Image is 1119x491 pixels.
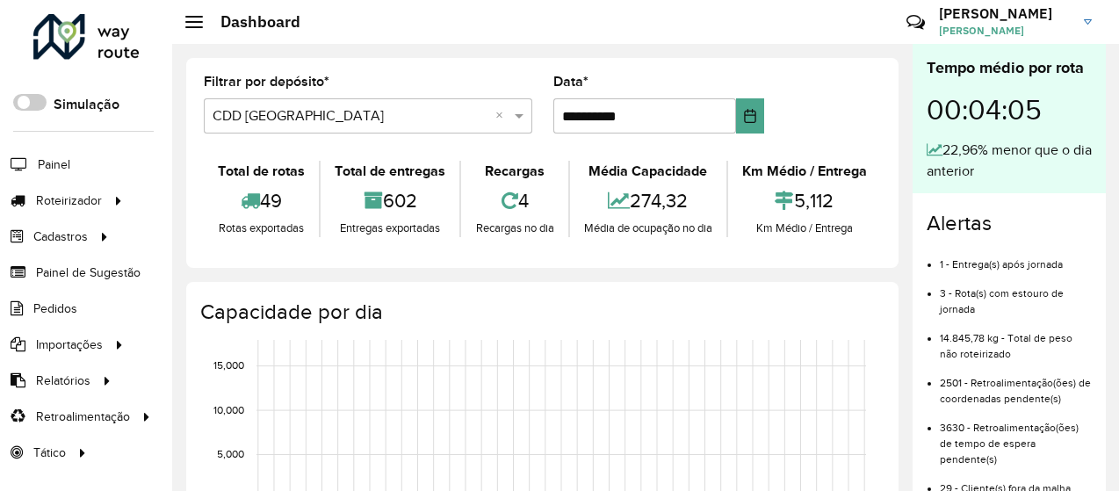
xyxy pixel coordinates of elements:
span: [PERSON_NAME] [939,23,1071,39]
span: Cadastros [33,227,88,246]
div: 5,112 [733,182,877,220]
div: 22,96% menor que o dia anterior [927,140,1092,182]
text: 5,000 [217,449,244,460]
div: Tempo médio por rota [927,56,1092,80]
a: Contato Rápido [897,4,935,41]
li: 1 - Entrega(s) após jornada [940,243,1092,272]
label: Simulação [54,94,119,115]
h4: Alertas [927,211,1092,236]
span: Clear all [495,105,510,126]
h2: Dashboard [203,12,300,32]
div: Km Médio / Entrega [733,161,877,182]
div: 274,32 [574,182,722,220]
li: 14.845,78 kg - Total de peso não roteirizado [940,317,1092,362]
div: Entregas exportadas [325,220,455,237]
span: Roteirizador [36,191,102,210]
div: Média Capacidade [574,161,722,182]
h3: [PERSON_NAME] [939,5,1071,22]
div: 4 [466,182,563,220]
span: Importações [36,336,103,354]
text: 15,000 [213,360,244,372]
div: 602 [325,182,455,220]
div: Média de ocupação no dia [574,220,722,237]
li: 3630 - Retroalimentação(ões) de tempo de espera pendente(s) [940,407,1092,467]
button: Choose Date [736,98,764,134]
span: Retroalimentação [36,408,130,426]
div: Km Médio / Entrega [733,220,877,237]
span: Pedidos [33,300,77,318]
label: Filtrar por depósito [204,71,329,92]
label: Data [553,71,588,92]
h4: Capacidade por dia [200,300,881,325]
div: 00:04:05 [927,80,1092,140]
div: Recargas [466,161,563,182]
text: 10,000 [213,404,244,415]
div: Recargas no dia [466,220,563,237]
div: Total de entregas [325,161,455,182]
li: 2501 - Retroalimentação(ões) de coordenadas pendente(s) [940,362,1092,407]
li: 3 - Rota(s) com estouro de jornada [940,272,1092,317]
div: Total de rotas [208,161,314,182]
span: Tático [33,444,66,462]
span: Painel [38,155,70,174]
span: Painel de Sugestão [36,264,141,282]
span: Relatórios [36,372,90,390]
div: Rotas exportadas [208,220,314,237]
div: 49 [208,182,314,220]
